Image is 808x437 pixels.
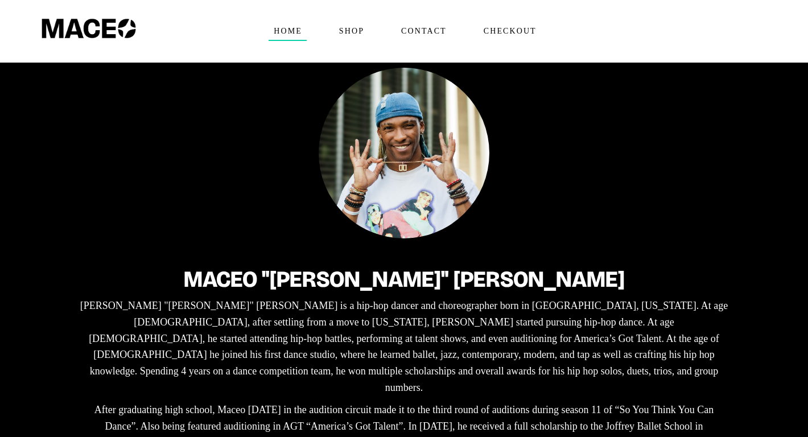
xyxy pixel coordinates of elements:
p: [PERSON_NAME] "[PERSON_NAME]" [PERSON_NAME] is a hip-hop dancer and choreographer born in [GEOGRA... [77,298,731,396]
span: Home [269,22,307,40]
img: Maceo Harrison [319,68,489,238]
h2: Maceo "[PERSON_NAME]" [PERSON_NAME] [77,267,731,292]
span: Shop [334,22,369,40]
span: Contact [396,22,451,40]
span: Checkout [479,22,541,40]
